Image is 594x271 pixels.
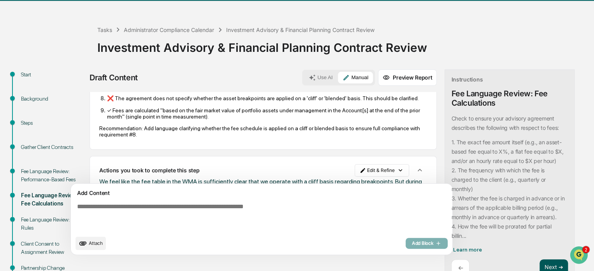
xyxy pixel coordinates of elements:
div: Fee Language Review: Performance-Based Fees [21,167,85,184]
span: We feel like the fee table in the WMA is sufficiently clear that we operate with a cliff basis re... [99,178,422,193]
button: upload document [76,237,106,250]
div: Start [21,71,85,79]
div: Draft Content [90,73,138,82]
img: 8933085812038_c878075ebb4cc5468115_72.jpg [16,59,30,73]
a: 🗄️Attestations [53,135,100,149]
div: Background [21,95,85,103]
span: Preclearance [16,138,50,146]
div: Fee Language Review: Fee Calculations [451,89,568,108]
div: Past conversations [8,86,52,92]
div: Gather Client Contracts [21,143,85,151]
p: Actions you took to complete this step [99,167,199,174]
div: 🗄️ [56,139,63,145]
p: Recommendation: Add language clarifying whether the fee schedule is applied on a cliff or blended... [99,125,427,138]
a: 🖐️Preclearance [5,135,53,149]
div: Start new chat [35,59,128,67]
span: [PERSON_NAME] [24,106,63,112]
div: We're offline, we'll be back soon [35,67,110,73]
div: Instructions [451,76,483,83]
a: Powered byPylon [55,172,94,178]
button: Edit & Refine [355,164,409,177]
div: Tasks [97,27,112,33]
div: Client Consent to Assignment Review [21,240,85,256]
div: Fee Language Review: Fee Calculations [21,191,85,208]
button: Start new chat [132,62,142,71]
div: Investment Advisory & Financial Planning Contract Review [97,34,590,55]
img: 1746055101610-c473b297-6a78-478c-a979-82029cc54cd1 [8,59,22,73]
p: How can we help? [8,16,142,28]
span: Attestations [64,138,97,146]
div: Administrator Compliance Calendar [124,27,214,33]
button: Manual [338,72,373,83]
img: 1746055101610-c473b297-6a78-478c-a979-82029cc54cd1 [16,106,22,112]
span: Pylon [77,172,94,178]
span: Sep 11 [69,106,85,112]
a: 🔎Data Lookup [5,150,52,164]
img: Jack Rasmussen [8,98,20,111]
span: Learn more [453,246,482,253]
p: ❌ The agreement does not specify whether the asset breakpoints are applied on a 'cliff' or 'blend... [107,95,427,101]
p: ✓ Fees are calculated "based on the fair market value of portfolio assets under management in the... [107,107,427,120]
div: Fee Language Review: State Rules [21,216,85,232]
div: Add Content [76,188,448,198]
span: Data Lookup [16,153,49,161]
iframe: Open customer support [569,245,590,266]
div: Steps [21,119,85,127]
div: 🖐️ [8,139,14,145]
button: See all [121,85,142,94]
button: Use AI [304,72,337,83]
span: • [65,106,67,112]
span: Attach [89,240,103,246]
p: Check to ensure your advisory agreement describes the following with respect to fees: [451,115,559,131]
button: Preview Report [378,69,437,86]
code: 1. The exact fee amount itself (e.g., an asset-based fee equal to X%, a flat fee equal to $X, and... [451,138,565,241]
div: Investment Advisory & Financial Planning Contract Review [226,27,374,33]
div: 🔎 [8,154,14,160]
